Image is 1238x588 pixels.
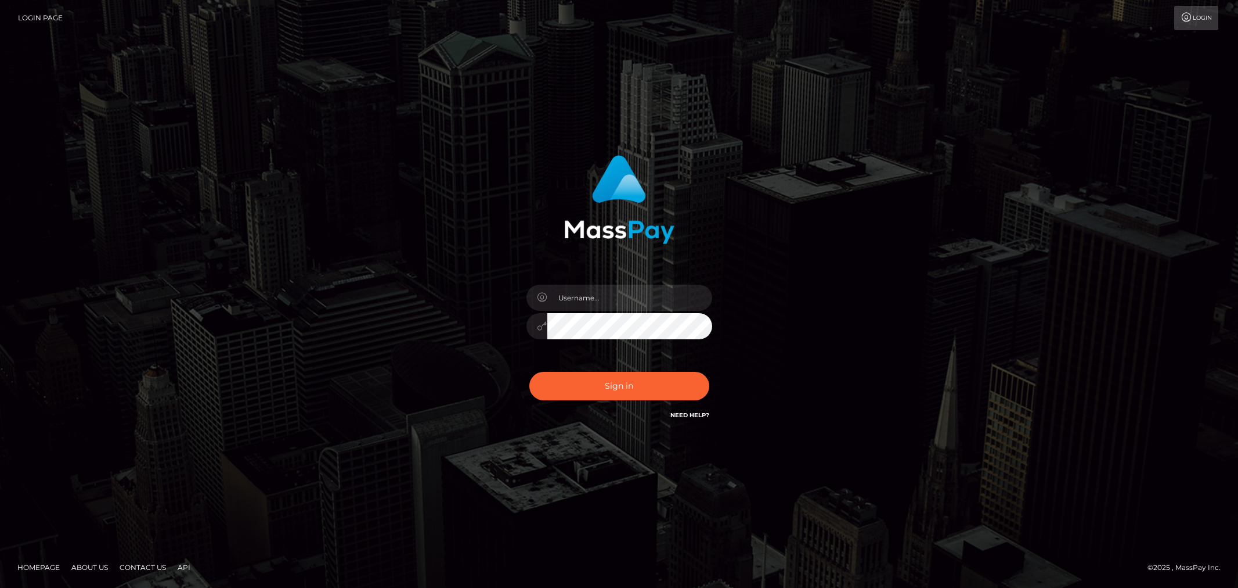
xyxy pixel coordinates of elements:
a: API [173,558,195,576]
a: Need Help? [670,411,709,419]
a: Homepage [13,558,64,576]
a: Login [1174,6,1218,30]
button: Sign in [529,372,709,400]
input: Username... [547,285,712,311]
a: Contact Us [115,558,171,576]
img: MassPay Login [564,155,674,244]
a: Login Page [18,6,63,30]
div: © 2025 , MassPay Inc. [1147,561,1229,574]
a: About Us [67,558,113,576]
